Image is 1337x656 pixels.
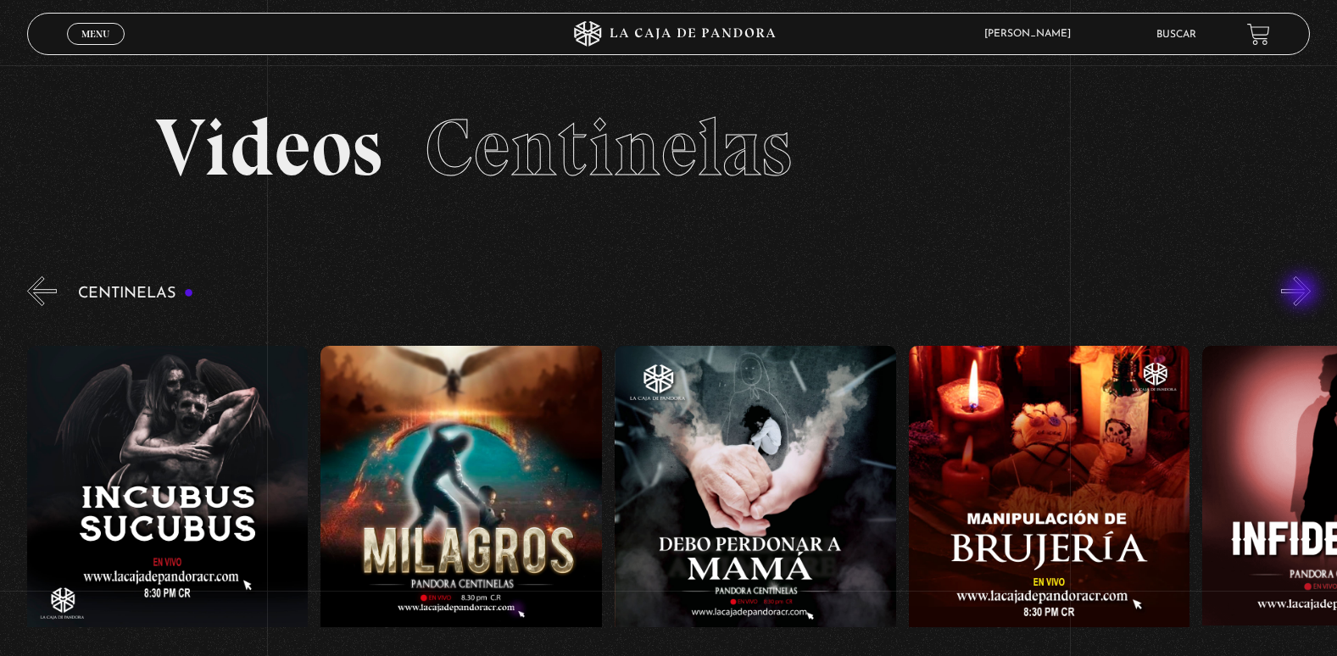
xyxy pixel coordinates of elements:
button: Next [1281,276,1311,306]
span: Centinelas [425,99,792,196]
h3: Centinelas [78,286,194,302]
span: [PERSON_NAME] [976,29,1088,39]
a: Buscar [1156,30,1196,40]
span: Cerrar [76,43,116,55]
h2: Videos [155,108,1182,188]
button: Previous [27,276,57,306]
a: View your shopping cart [1247,23,1270,46]
span: Menu [81,29,109,39]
